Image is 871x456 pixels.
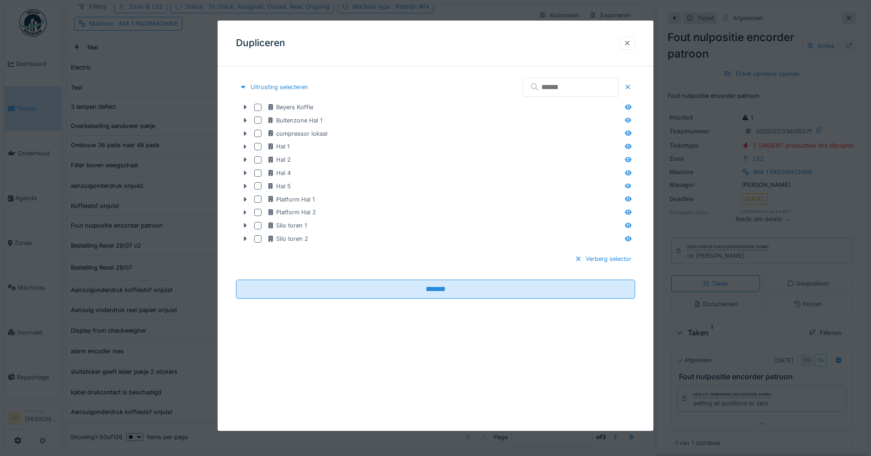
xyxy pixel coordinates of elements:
div: Uitrusting selecteren [236,81,312,93]
div: Hal 4 [267,169,291,177]
div: Buitenzone Hal 1 [267,116,322,125]
div: Platform Hal 2 [267,208,316,217]
div: compressor lokaal [267,129,327,138]
div: Hal 1 [267,142,289,151]
div: Silo toren 2 [267,234,308,243]
div: Hal 2 [267,155,291,164]
div: Platform Hal 1 [267,195,315,203]
div: Beyers Koffie [267,103,313,111]
div: Silo toren 1 [267,221,307,230]
h3: Dupliceren [236,37,285,49]
div: Hal 5 [267,182,291,191]
div: Verberg selector [571,253,635,265]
